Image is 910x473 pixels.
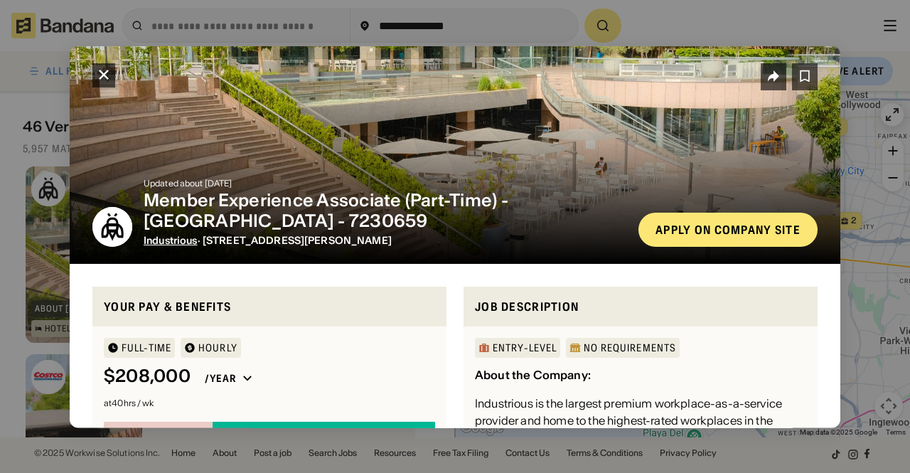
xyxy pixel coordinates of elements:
[655,223,801,235] div: Apply on company site
[122,343,171,353] div: Full-time
[144,233,198,246] span: Industrious
[144,179,627,188] div: Updated about [DATE]
[144,191,627,232] div: Member Experience Associate (Part-Time) - [GEOGRAPHIC_DATA] - 7230659
[475,368,591,382] div: About the Company:
[475,297,806,315] div: Job Description
[144,234,627,246] div: · [STREET_ADDRESS][PERSON_NAME]
[493,343,557,353] div: Entry-Level
[205,372,237,385] div: /year
[104,399,435,408] div: at 40 hrs / wk
[104,297,435,315] div: Your pay & benefits
[198,343,237,353] div: HOURLY
[584,343,676,353] div: No Requirements
[92,206,132,246] img: Industrious logo
[104,366,191,387] div: $ 208,000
